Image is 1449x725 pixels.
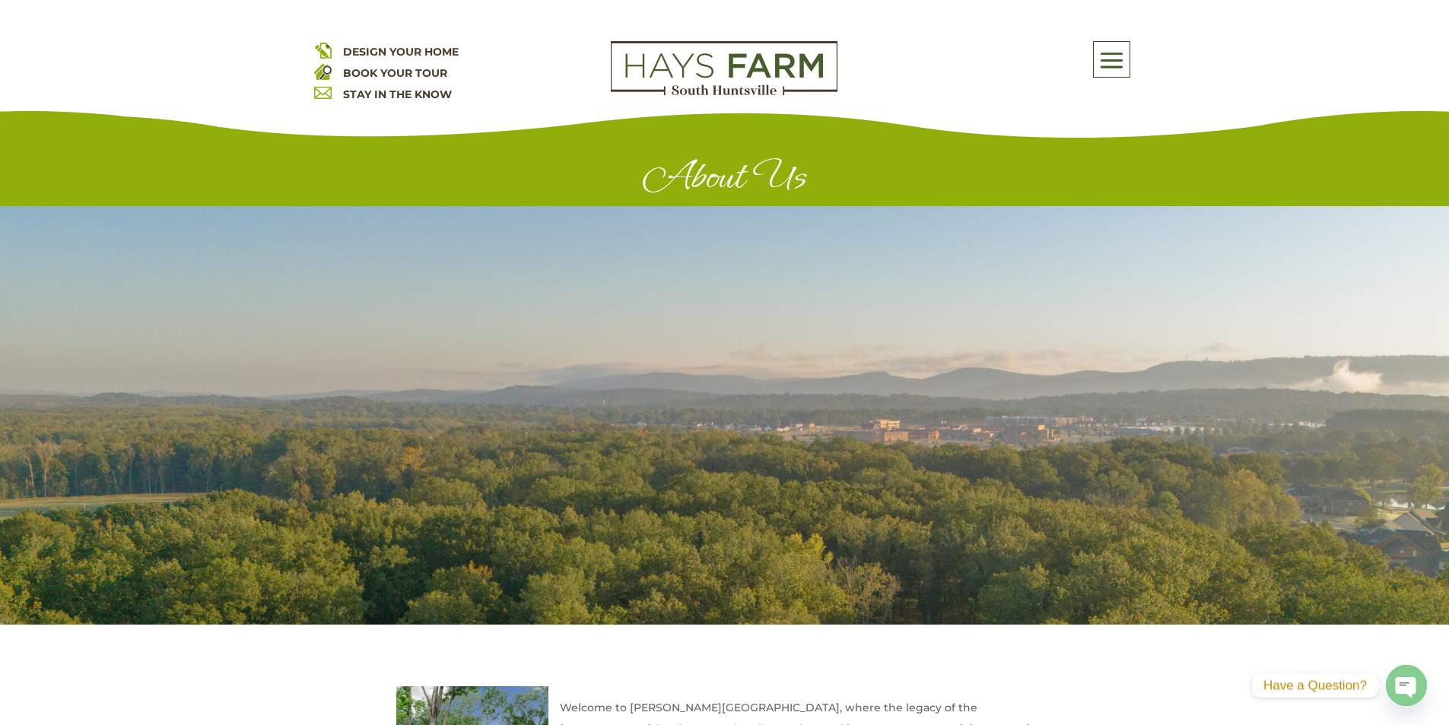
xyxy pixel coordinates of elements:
img: Logo [611,41,837,96]
h1: About Us [314,154,1136,206]
a: BOOK YOUR TOUR [343,66,447,80]
a: hays farm homes huntsville development [611,85,837,99]
a: STAY IN THE KNOW [343,87,452,101]
img: book your home tour [314,62,332,80]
